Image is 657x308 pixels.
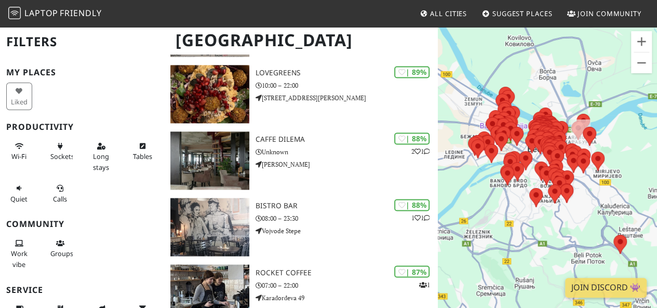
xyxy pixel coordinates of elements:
span: Suggest Places [492,9,553,18]
h3: My Places [6,68,158,77]
h2: Filters [6,26,158,58]
span: Long stays [93,152,109,171]
h3: Community [6,219,158,229]
img: Bistro bar [170,198,249,256]
span: Stable Wi-Fi [11,152,26,161]
span: Join Community [578,9,641,18]
p: 07:00 – 22:00 [256,280,438,290]
a: All Cities [415,4,471,23]
p: Unknown [256,147,438,157]
span: Laptop [24,7,58,19]
span: Power sockets [50,152,74,161]
button: Wi-Fi [6,138,32,165]
p: Vojvode Stepe [256,226,438,236]
a: Suggest Places [478,4,557,23]
span: People working [11,249,28,269]
a: LaptopFriendly LaptopFriendly [8,5,102,23]
button: Long stays [88,138,114,176]
span: Quiet [10,194,28,204]
p: 08:00 – 23:30 [256,213,438,223]
span: All Cities [430,9,467,18]
p: [PERSON_NAME] [256,159,438,169]
a: LoveGreens | 89% LoveGreens 10:00 – 22:00 [STREET_ADDRESS][PERSON_NAME] [164,65,438,123]
img: LaptopFriendly [8,7,21,19]
button: Calls [47,180,73,207]
h3: Bistro bar [256,202,438,210]
h1: [GEOGRAPHIC_DATA] [167,26,436,55]
button: Tables [129,138,155,165]
button: Zoom out [631,52,652,73]
h3: LoveGreens [256,69,438,77]
span: Video/audio calls [53,194,67,204]
div: | 89% [394,66,430,78]
a: Bistro bar | 88% 11 Bistro bar 08:00 – 23:30 Vojvode Stepe [164,198,438,256]
button: Quiet [6,180,32,207]
h3: Productivity [6,122,158,132]
p: Karađorđeva 49 [256,292,438,302]
span: Work-friendly tables [132,152,152,161]
img: Caffe Dilema [170,131,249,190]
h3: Service [6,285,158,295]
p: 10:00 – 22:00 [256,81,438,90]
button: Work vibe [6,235,32,273]
h3: Caffe Dilema [256,135,438,144]
button: Sockets [47,138,73,165]
a: Join Community [563,4,646,23]
h3: Rocket Coffee [256,268,438,277]
a: Caffe Dilema | 88% 21 Caffe Dilema Unknown [PERSON_NAME] [164,131,438,190]
p: [STREET_ADDRESS][PERSON_NAME] [256,93,438,103]
span: Friendly [60,7,101,19]
a: Join Discord 👾 [565,278,647,298]
button: Zoom in [631,31,652,52]
p: 1 [419,279,430,289]
span: Group tables [50,249,73,258]
div: | 87% [394,265,430,277]
p: 2 1 [411,146,430,156]
div: | 88% [394,199,430,211]
img: LoveGreens [170,65,249,123]
button: Groups [47,235,73,262]
div: | 88% [394,132,430,144]
p: 1 1 [411,213,430,223]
